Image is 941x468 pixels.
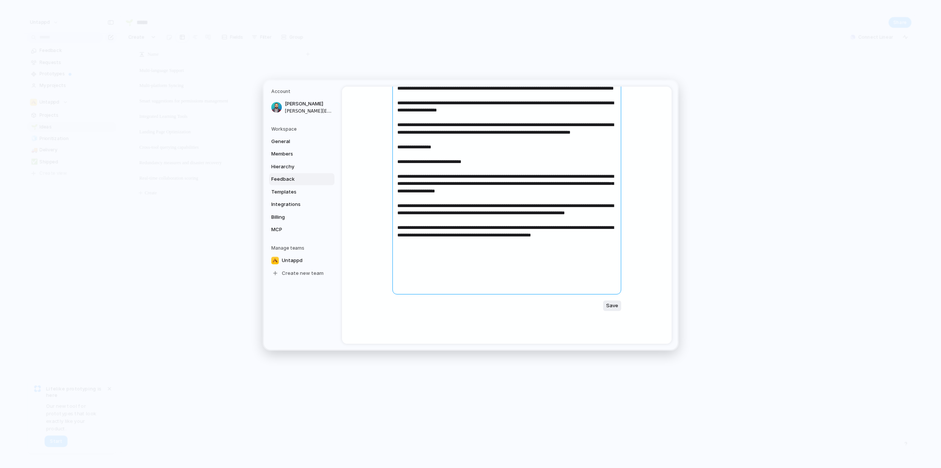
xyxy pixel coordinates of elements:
span: Feedback [271,175,319,183]
h5: Manage teams [271,245,334,252]
a: General [269,136,334,148]
span: Templates [271,188,319,196]
a: Create new team [269,267,334,279]
a: MCP [269,224,334,236]
span: Integrations [271,201,319,208]
span: [PERSON_NAME] [285,100,333,108]
a: Hierarchy [269,161,334,173]
h5: Workspace [271,126,334,133]
h5: Account [271,88,334,95]
span: Create new team [282,270,324,277]
span: Hierarchy [271,163,319,171]
button: Save [603,300,621,311]
span: Members [271,150,319,158]
a: [PERSON_NAME][PERSON_NAME][EMAIL_ADDRESS][DOMAIN_NAME] [269,98,334,117]
span: Billing [271,213,319,221]
span: Untappd [282,257,303,264]
a: Billing [269,211,334,223]
a: Feedback [269,173,334,185]
span: [PERSON_NAME][EMAIL_ADDRESS][DOMAIN_NAME] [285,108,333,114]
a: Integrations [269,198,334,210]
a: Templates [269,186,334,198]
span: MCP [271,226,319,233]
span: Save [606,302,618,309]
span: General [271,138,319,145]
a: Members [269,148,334,160]
a: Untappd [269,255,334,267]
